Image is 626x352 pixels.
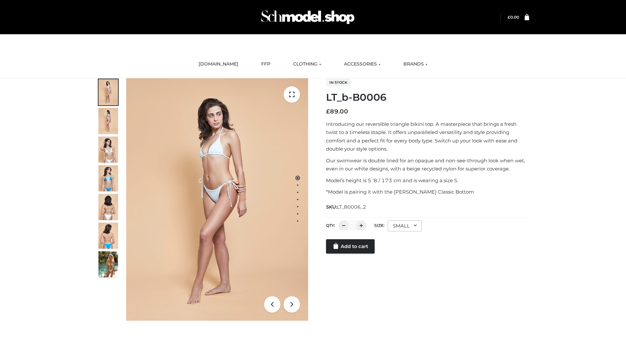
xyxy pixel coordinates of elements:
[508,15,519,20] bdi: 0.00
[98,223,118,249] img: ArielClassicBikiniTop_CloudNine_AzureSky_OW114ECO_8-scaled.jpg
[326,176,529,185] p: Model’s height is 5 ‘8 / 173 cm and is wearing a size S.
[98,79,118,105] img: ArielClassicBikiniTop_CloudNine_AzureSky_OW114ECO_1-scaled.jpg
[326,92,529,103] h1: LT_b-B0006
[388,220,422,231] div: SMALL
[326,108,330,115] span: £
[326,108,348,115] bdi: 89.00
[288,57,326,71] a: CLOTHING
[194,57,243,71] a: [DOMAIN_NAME]
[326,239,375,254] a: Add to cart
[98,108,118,134] img: ArielClassicBikiniTop_CloudNine_AzureSky_OW114ECO_2-scaled.jpg
[326,188,529,196] p: *Model is pairing it with the [PERSON_NAME] Classic Bottom
[398,57,432,71] a: BRANDS
[98,165,118,191] img: ArielClassicBikiniTop_CloudNine_AzureSky_OW114ECO_4-scaled.jpg
[98,194,118,220] img: ArielClassicBikiniTop_CloudNine_AzureSky_OW114ECO_7-scaled.jpg
[326,223,335,228] label: QTY:
[98,137,118,163] img: ArielClassicBikiniTop_CloudNine_AzureSky_OW114ECO_3-scaled.jpg
[326,120,529,153] p: Introducing our reversible triangle bikini top. A masterpiece that brings a fresh twist to a time...
[339,57,385,71] a: ACCESSORIES
[326,156,529,173] p: Our swimwear is double lined for an opaque and non-see-through look when wet, even in our white d...
[326,79,350,86] span: In stock
[256,57,275,71] a: FFP
[508,15,510,20] span: £
[126,78,308,321] img: LT_b-B0006
[259,4,357,30] img: Schmodel Admin 964
[337,204,366,210] span: LT_B0006_2
[326,203,367,211] span: SKU:
[98,251,118,277] img: Arieltop_CloudNine_AzureSky2.jpg
[374,223,384,228] label: Size:
[508,15,519,20] a: £0.00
